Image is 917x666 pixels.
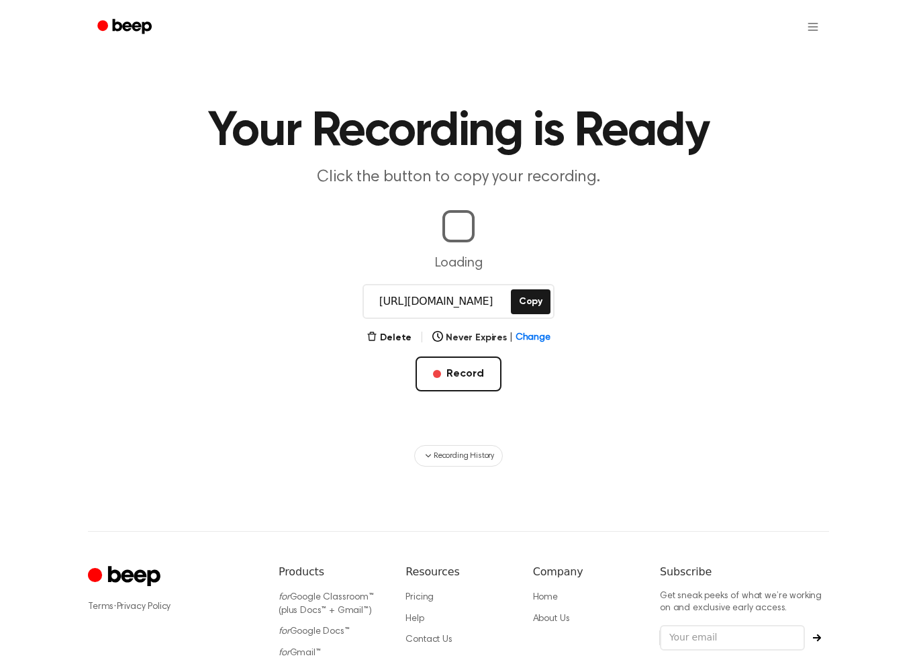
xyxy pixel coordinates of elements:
[660,591,829,614] p: Get sneak peeks of what we’re working on and exclusive early access.
[88,14,164,40] a: Beep
[279,627,290,636] i: for
[16,253,901,273] p: Loading
[533,593,558,602] a: Home
[279,593,290,602] i: for
[279,564,384,580] h6: Products
[405,564,511,580] h6: Resources
[805,634,829,642] button: Subscribe
[533,614,570,624] a: About Us
[414,445,503,467] button: Recording History
[279,649,290,658] i: for
[510,331,513,345] span: |
[420,330,424,346] span: |
[516,331,550,345] span: Change
[660,625,805,651] input: Your email
[117,602,171,612] a: Privacy Policy
[88,600,257,614] div: ·
[434,450,494,462] span: Recording History
[405,635,452,645] a: Contact Us
[279,627,350,636] a: forGoogle Docs™
[405,593,434,602] a: Pricing
[416,356,501,391] button: Record
[432,331,550,345] button: Never Expires|Change
[115,107,802,156] h1: Your Recording is Ready
[88,602,113,612] a: Terms
[279,593,374,616] a: forGoogle Classroom™ (plus Docs™ + Gmail™)
[201,166,716,189] p: Click the button to copy your recording.
[367,331,412,345] button: Delete
[797,11,829,43] button: Open menu
[88,564,164,590] a: Cruip
[511,289,550,314] button: Copy
[405,614,424,624] a: Help
[660,564,829,580] h6: Subscribe
[533,564,638,580] h6: Company
[279,649,321,658] a: forGmail™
